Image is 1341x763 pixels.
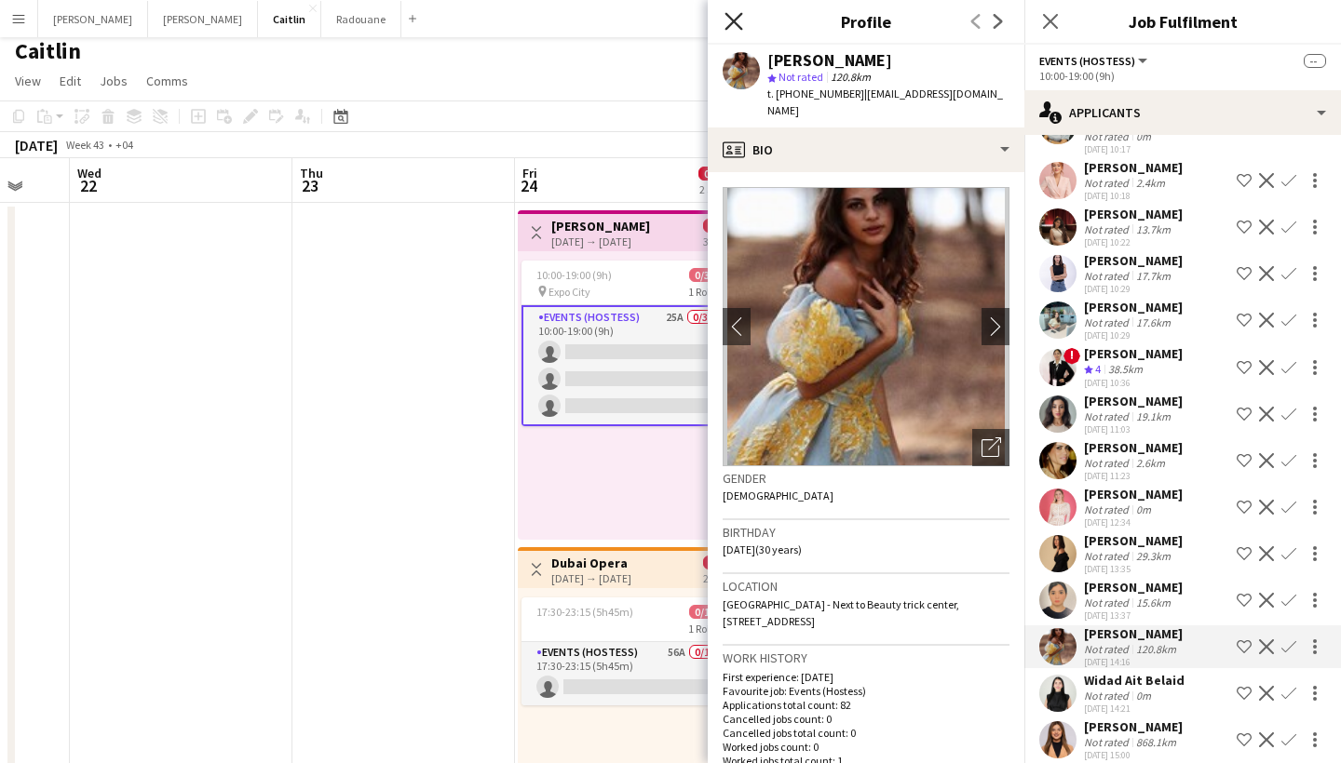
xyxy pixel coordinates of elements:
[551,234,650,248] div: [DATE] → [DATE]
[1084,609,1183,622] div: [DATE] 13:37
[1132,642,1180,656] div: 120.8km
[1084,456,1132,470] div: Not rated
[551,555,631,571] h3: Dubai Opera
[1132,502,1155,516] div: 0m
[723,489,833,502] span: [DEMOGRAPHIC_DATA]
[77,165,102,181] span: Wed
[723,542,802,556] span: [DATE] (30 years)
[723,470,1009,487] h3: Gender
[521,642,730,705] app-card-role: Events (Hostess)56A0/117:30-23:15 (5h45m)
[1084,718,1183,735] div: [PERSON_NAME]
[1039,54,1150,68] button: Events (Hostess)
[688,622,715,636] span: 1 Role
[60,73,81,89] span: Edit
[100,73,128,89] span: Jobs
[1084,393,1183,409] div: [PERSON_NAME]
[1132,176,1169,190] div: 2.4km
[1084,329,1183,341] div: [DATE] 10:29
[521,261,730,426] app-job-card: 10:00-19:00 (9h)0/3 Expo City1 RoleEvents (Hostess)25A0/310:00-19:00 (9h)
[300,165,323,181] span: Thu
[723,578,1009,595] h3: Location
[115,138,133,152] div: +04
[1084,689,1132,703] div: Not rated
[1084,532,1183,549] div: [PERSON_NAME]
[1084,735,1132,749] div: Not rated
[1084,206,1183,222] div: [PERSON_NAME]
[1084,502,1132,516] div: Not rated
[1084,222,1132,236] div: Not rated
[15,136,58,154] div: [DATE]
[1084,642,1132,656] div: Not rated
[1084,143,1229,155] div: [DATE] 10:17
[1084,269,1132,283] div: Not rated
[1084,345,1183,362] div: [PERSON_NAME]
[297,175,323,196] span: 23
[1084,749,1183,761] div: [DATE] 15:00
[1084,159,1183,176] div: [PERSON_NAME]
[723,684,1009,698] p: Favourite job: Events (Hostess)
[549,285,590,299] span: Expo City
[521,597,730,705] app-job-card: 17:30-23:15 (5h45m)0/11 RoleEvents (Hostess)56A0/117:30-23:15 (5h45m)
[698,167,725,181] span: 0/4
[1084,563,1183,575] div: [DATE] 13:35
[1084,439,1183,456] div: [PERSON_NAME]
[1084,549,1132,563] div: Not rated
[689,268,715,282] span: 0/3
[61,138,108,152] span: Week 43
[1084,409,1132,423] div: Not rated
[551,571,631,585] div: [DATE] → [DATE]
[703,569,729,585] div: 2 jobs
[779,70,823,84] span: Not rated
[723,597,959,628] span: [GEOGRAPHIC_DATA] - Next to Beauty trick center, [STREET_ADDRESS]
[1084,252,1183,269] div: [PERSON_NAME]
[15,37,81,65] h1: Caitlin
[1084,315,1132,329] div: Not rated
[92,69,135,93] a: Jobs
[1084,625,1183,642] div: [PERSON_NAME]
[1132,222,1174,236] div: 13.7km
[1084,299,1183,315] div: [PERSON_NAME]
[699,182,728,196] div: 2 Jobs
[1132,689,1155,703] div: 0m
[723,698,1009,712] p: Applications total count: 82
[1084,176,1132,190] div: Not rated
[1063,348,1080,365] span: !
[1084,703,1185,715] div: [DATE] 14:21
[703,556,729,569] span: 0/2
[689,605,715,619] span: 0/1
[1084,486,1183,502] div: [PERSON_NAME]
[321,1,401,37] button: Radouane
[703,233,729,248] div: 3 jobs
[1095,362,1101,376] span: 4
[7,69,48,93] a: View
[1084,423,1183,435] div: [DATE] 11:03
[1084,656,1183,668] div: [DATE] 14:16
[1084,129,1132,143] div: Not rated
[1132,735,1180,749] div: 868.1km
[1104,362,1146,378] div: 38.5km
[258,1,321,37] button: Caitlin
[1084,236,1183,248] div: [DATE] 10:22
[38,1,148,37] button: [PERSON_NAME]
[972,429,1009,466] div: Open photos pop-in
[74,175,102,196] span: 22
[1084,579,1183,596] div: [PERSON_NAME]
[767,52,892,69] div: [PERSON_NAME]
[1084,190,1183,202] div: [DATE] 10:18
[1304,54,1326,68] span: --
[1132,129,1155,143] div: 0m
[139,69,196,93] a: Comms
[146,73,188,89] span: Comms
[15,73,41,89] span: View
[1084,672,1185,689] div: Widad Ait Belaid
[522,165,537,181] span: Fri
[1132,549,1174,563] div: 29.3km
[536,268,612,282] span: 10:00-19:00 (9h)
[1132,456,1169,470] div: 2.6km
[827,70,874,84] span: 120.8km
[723,187,1009,466] img: Crew avatar or photo
[1024,90,1341,135] div: Applicants
[723,740,1009,754] p: Worked jobs count: 0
